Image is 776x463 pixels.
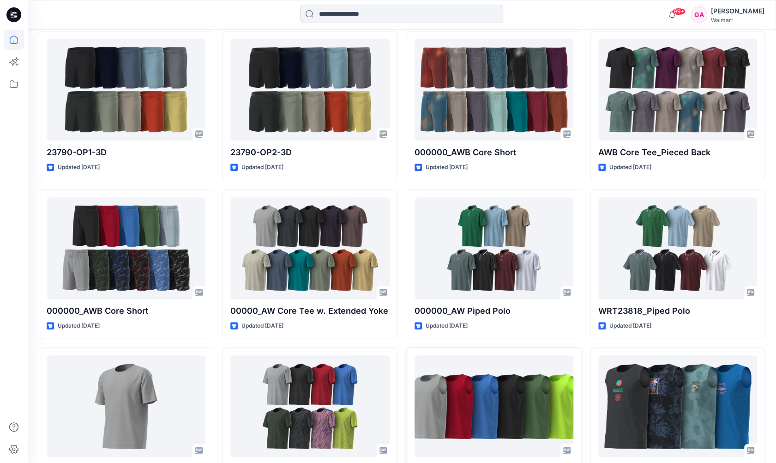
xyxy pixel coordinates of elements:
span: 99+ [672,8,686,15]
div: Walmart [711,17,764,24]
p: 00000_AW Core Tee w. Extended Yoke [230,305,389,317]
p: Updated [DATE] [58,321,100,331]
a: 00000_Graphic Tank (Sets) [598,355,757,457]
p: WRT23818_Piped Polo [598,305,757,317]
div: [PERSON_NAME] [711,6,764,17]
p: AWB Core Tee_Pieced Back [598,146,757,159]
p: Updated [DATE] [426,163,468,172]
p: Updated [DATE] [609,321,651,331]
a: 000000_AWB Core Short [415,39,573,140]
a: 23790-OP2-3D [230,39,389,140]
p: 23790-OP1-3D [47,146,205,159]
a: AWB Core Tee_Pieced Back [598,39,757,140]
p: Updated [DATE] [241,321,283,331]
p: 000000_AWB Core Short [415,146,573,159]
a: 000000_AW Piped Polo [415,197,573,299]
a: AW022136_AEX_Core Tee [230,355,389,457]
a: 000000_AWB Core Short [47,197,205,299]
p: 000000_AWB Core Short [47,305,205,317]
p: 000000_AW Piped Polo [415,305,573,317]
p: Updated [DATE] [58,163,100,172]
a: WRT23818_Piped Polo [598,197,757,299]
a: 00000_AW Core Tee w. Extended Yoke [230,197,389,299]
p: Updated [DATE] [241,163,283,172]
p: Updated [DATE] [609,163,651,172]
p: Updated [DATE] [426,321,468,331]
a: 00000_AWNewCoreTank [415,355,573,457]
a: AWB Core Tee_Shoulder Dart [47,355,205,457]
p: 23790-OP2-3D [230,146,389,159]
a: 23790-OP1-3D [47,39,205,140]
div: GA [691,6,707,23]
